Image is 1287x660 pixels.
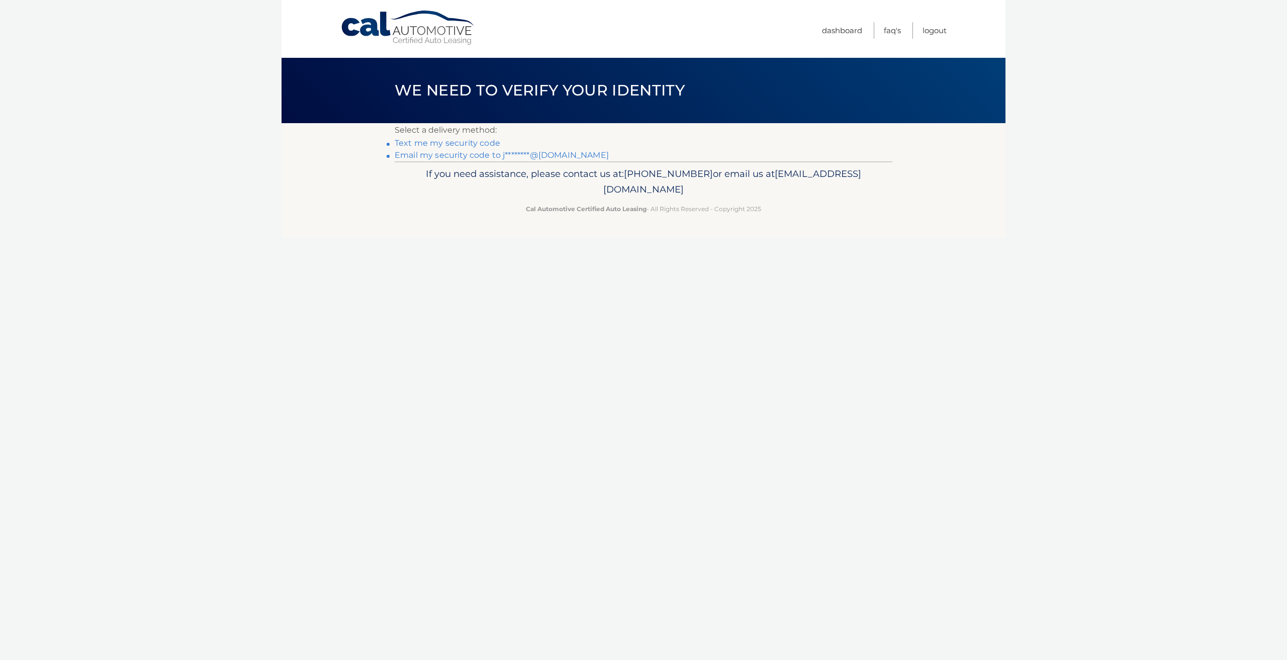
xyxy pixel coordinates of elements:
span: We need to verify your identity [395,81,685,100]
a: Logout [923,22,947,39]
a: Text me my security code [395,138,500,148]
a: Cal Automotive [340,10,476,46]
strong: Cal Automotive Certified Auto Leasing [526,205,647,213]
a: FAQ's [884,22,901,39]
span: [PHONE_NUMBER] [624,168,713,179]
p: Select a delivery method: [395,123,892,137]
p: - All Rights Reserved - Copyright 2025 [401,204,886,214]
a: Dashboard [822,22,862,39]
a: Email my security code to j********@[DOMAIN_NAME] [395,150,609,160]
p: If you need assistance, please contact us at: or email us at [401,166,886,198]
